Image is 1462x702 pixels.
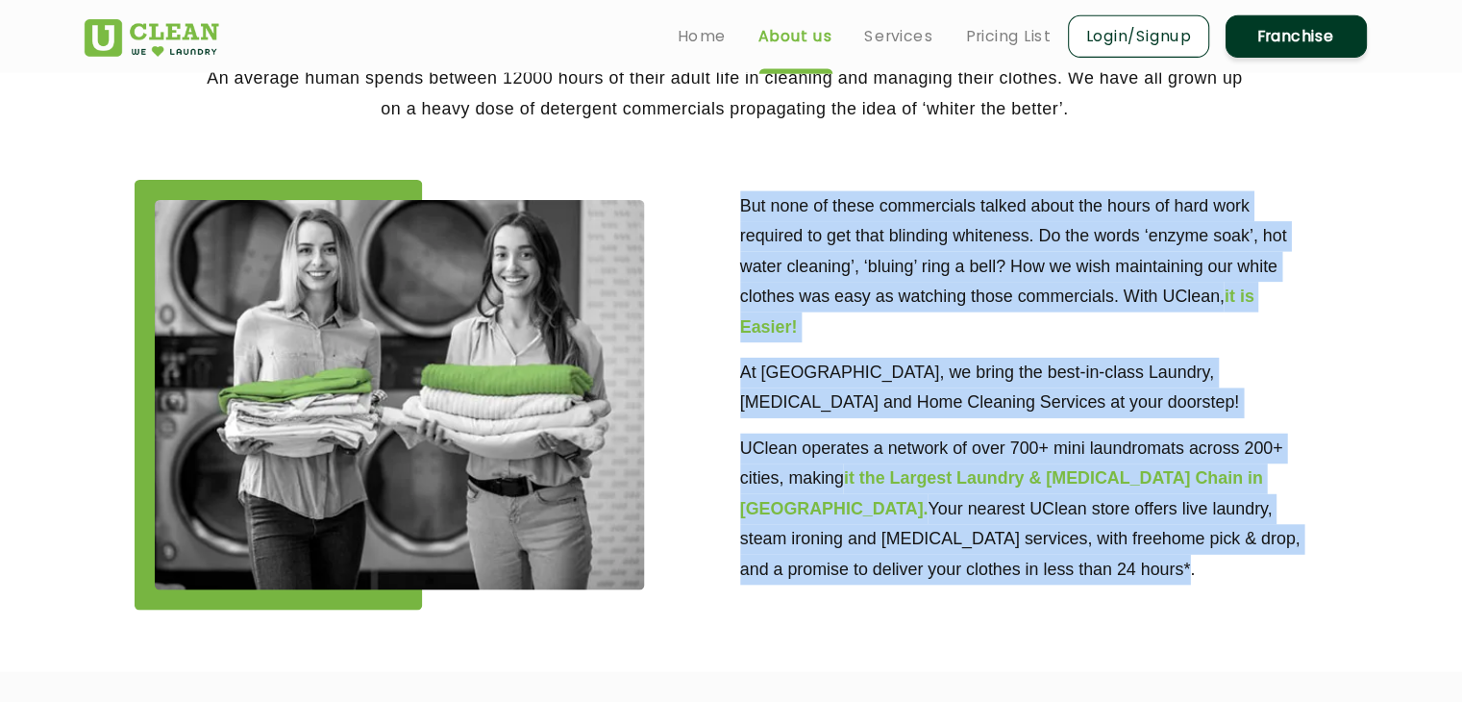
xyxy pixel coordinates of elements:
img: about_img_11zon.webp [188,190,655,562]
a: Services [864,23,929,46]
a: Home [686,23,732,46]
p: At [GEOGRAPHIC_DATA], we bring the best-in-class Laundry, [MEDICAL_DATA] and Home Cleaning Servic... [746,340,1294,398]
p: An average human spends between 12000 hours of their adult life in cleaning and managing their cl... [121,61,1342,118]
b: it the Largest Laundry & [MEDICAL_DATA] Chain in [GEOGRAPHIC_DATA]. [746,446,1244,493]
a: Pricing List [960,23,1042,46]
p: UClean operates a network of over 700+ mini laundromats across 200+ cities, making Your nearest U... [746,413,1294,557]
p: But none of these commercials talked about the hours of hard work required to get that blinding w... [746,182,1294,326]
a: Login/Signup [1057,14,1192,55]
a: About us [763,23,833,46]
img: UClean Laundry and Dry Cleaning [121,18,249,54]
a: Franchise [1207,14,1342,55]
